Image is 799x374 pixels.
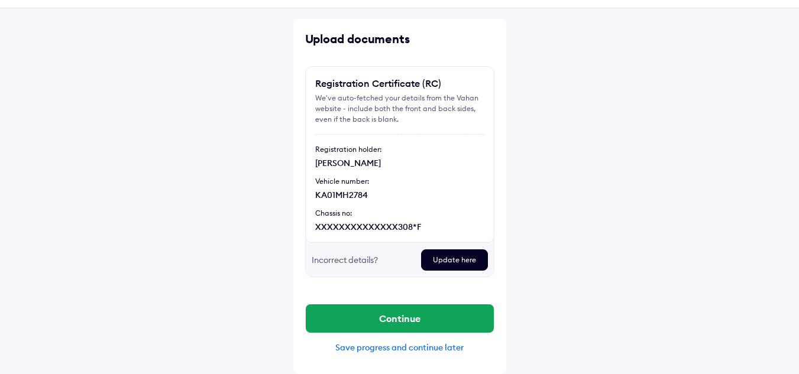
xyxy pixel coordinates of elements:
div: Vehicle number: [315,176,484,187]
div: Save progress and continue later [305,342,494,353]
div: Incorrect details? [312,249,412,271]
div: Upload documents [305,31,494,47]
div: Chassis no: [315,208,484,219]
div: We've auto-fetched your details from the Vahan website - include both the front and back sides, e... [315,93,484,125]
div: Update here [421,249,488,271]
div: Registration Certificate (RC) [315,76,441,90]
button: Continue [306,304,494,333]
div: Registration holder: [315,144,484,155]
div: [PERSON_NAME] [315,157,484,169]
div: XXXXXXXXXXXXXX308*F [315,221,484,233]
div: KA01MH2784 [315,189,484,201]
